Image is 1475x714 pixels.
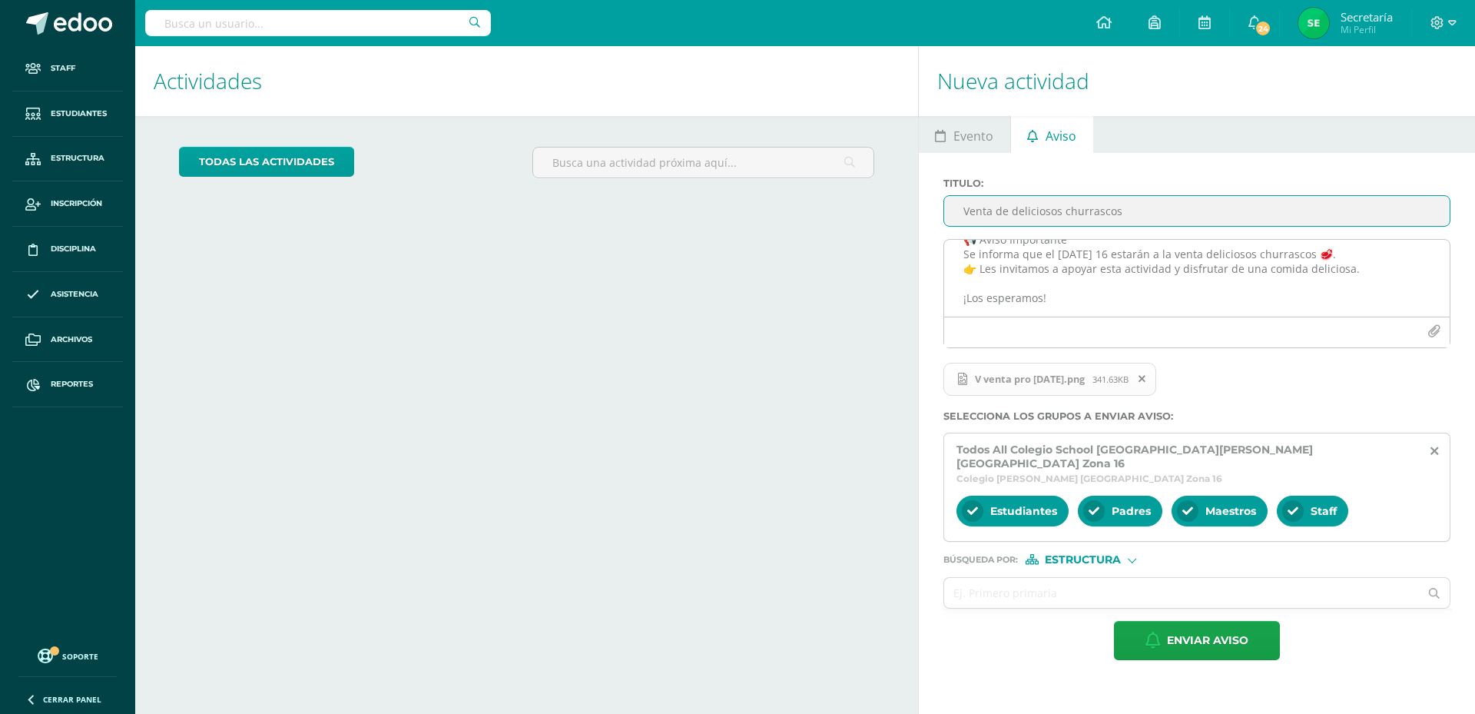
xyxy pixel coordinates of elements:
[18,645,117,666] a: Soporte
[1112,504,1151,518] span: Padres
[154,46,900,116] h1: Actividades
[953,118,993,154] span: Evento
[1092,374,1129,385] span: 341.63KB
[145,10,491,36] input: Busca un usuario...
[1026,554,1141,565] div: [object Object]
[1011,116,1093,153] a: Aviso
[943,410,1450,422] label: Selecciona los grupos a enviar aviso :
[12,317,123,363] a: Archivos
[944,196,1450,226] input: Titulo
[1114,621,1280,660] button: Enviar aviso
[62,651,98,662] span: Soporte
[51,288,98,301] span: Asistencia
[12,362,123,407] a: Reportes
[12,227,123,272] a: Disciplina
[51,243,96,255] span: Disciplina
[944,578,1420,608] input: Ej. Primero primaria
[51,198,102,210] span: Inscripción
[1167,622,1248,659] span: Enviar aviso
[967,373,1092,385] span: V venta pro [DATE].png
[1046,118,1076,154] span: Aviso
[937,46,1457,116] h1: Nueva actividad
[943,363,1157,397] span: V venta pro día del niño.png
[51,152,104,164] span: Estructura
[12,46,123,91] a: Staff
[12,272,123,317] a: Asistencia
[919,116,1010,153] a: Evento
[51,108,107,120] span: Estudiantes
[943,556,1018,564] span: Búsqueda por :
[43,694,101,705] span: Cerrar panel
[1341,9,1393,25] span: Secretaría
[12,91,123,137] a: Estudiantes
[943,178,1450,189] label: Titulo :
[944,240,1450,317] textarea: 📢 Aviso Importante Se informa que el [DATE] 16 estarán a la venta deliciosos churrascos 🥩. 👉 Les ...
[12,137,123,182] a: Estructura
[1341,23,1393,36] span: Mi Perfil
[51,334,92,346] span: Archivos
[1311,504,1337,518] span: Staff
[12,181,123,227] a: Inscripción
[1255,20,1271,37] span: 24
[956,473,1222,484] span: Colegio [PERSON_NAME] [GEOGRAPHIC_DATA] Zona 16
[51,62,75,75] span: Staff
[1298,8,1329,38] img: bb51d92fe231030405650637fd24292c.png
[990,504,1057,518] span: Estudiantes
[1045,556,1121,564] span: Estructura
[533,148,873,178] input: Busca una actividad próxima aquí...
[179,147,354,177] a: todas las Actividades
[1129,370,1155,387] span: Remover archivo
[1205,504,1256,518] span: Maestros
[956,443,1417,470] span: Todos All Colegio School [GEOGRAPHIC_DATA][PERSON_NAME] [GEOGRAPHIC_DATA] Zona 16
[51,378,93,390] span: Reportes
